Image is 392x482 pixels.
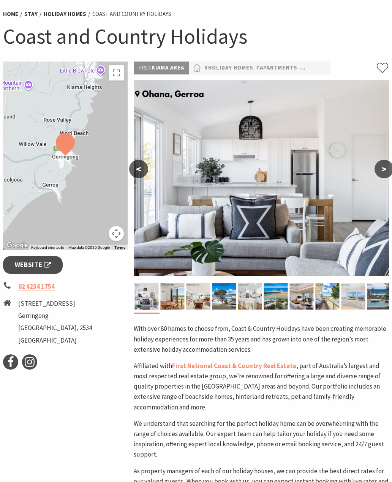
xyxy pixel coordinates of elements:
[134,324,389,355] p: With over 80 homes to choose from, Coast & Country Holidays have been creating memorable holiday ...
[5,240,30,250] a: Click to see this area on Google Maps
[5,240,30,250] img: Google
[31,245,64,250] button: Keyboard shortcuts
[3,256,63,274] a: Website
[134,362,172,370] span: Affiliated with
[44,10,86,18] a: Holiday Homes
[114,245,125,250] a: Terms (opens in new tab)
[172,362,296,370] span: First National Coast & Country Real Estate
[18,282,55,291] a: 02 4234 1754
[134,62,189,74] p: Kiama Area
[3,10,18,18] a: Home
[129,160,148,178] button: <
[134,362,381,411] span: , part of Australia’s largest and most respected real estate group, we’re renowned for offering a...
[24,10,38,18] a: Stay
[18,335,92,346] li: [GEOGRAPHIC_DATA]
[134,419,384,459] span: We understand that searching for the perfect holiday home can be overwhelming with the range of c...
[18,323,92,333] li: [GEOGRAPHIC_DATA], 2534
[18,311,92,321] li: Gerringong
[109,65,124,81] button: Toggle fullscreen view
[18,299,92,309] li: [STREET_ADDRESS]
[256,63,297,73] a: #Apartments
[92,9,171,19] li: Coast and Country Holidays
[204,63,253,73] a: #Holiday Homes
[172,362,296,370] a: First National Coast & Country Real Estate
[3,23,389,50] h1: Coast and Country Holidays
[15,260,51,270] span: Website
[109,226,124,241] button: Map camera controls
[68,245,110,250] span: Map data ©2025 Google
[139,64,152,71] span: Area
